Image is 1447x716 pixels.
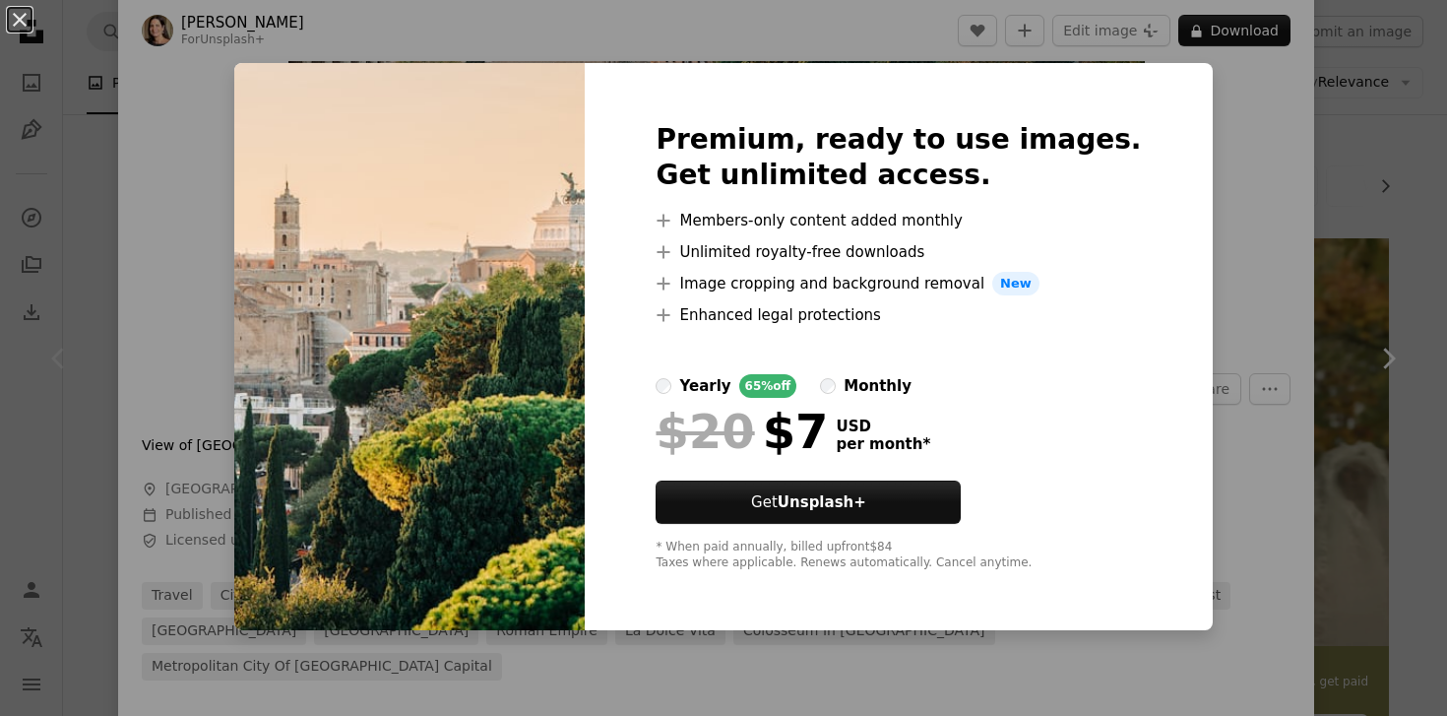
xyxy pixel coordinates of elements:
span: New [992,272,1039,295]
div: $7 [656,406,828,457]
div: monthly [844,374,912,398]
span: per month * [836,435,930,453]
input: yearly65%off [656,378,671,394]
li: Enhanced legal protections [656,303,1141,327]
span: $20 [656,406,754,457]
span: USD [836,418,930,435]
li: Members-only content added monthly [656,209,1141,232]
input: monthly [820,378,836,394]
button: GetUnsplash+ [656,481,961,524]
strong: Unsplash+ [778,493,866,511]
li: Image cropping and background removal [656,272,1141,295]
h2: Premium, ready to use images. Get unlimited access. [656,122,1141,193]
div: * When paid annually, billed upfront $84 Taxes where applicable. Renews automatically. Cancel any... [656,540,1141,571]
li: Unlimited royalty-free downloads [656,240,1141,264]
div: yearly [679,374,730,398]
div: 65% off [739,374,797,398]
img: premium_photo-1675975678457-d70708bf77c8 [234,63,585,630]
